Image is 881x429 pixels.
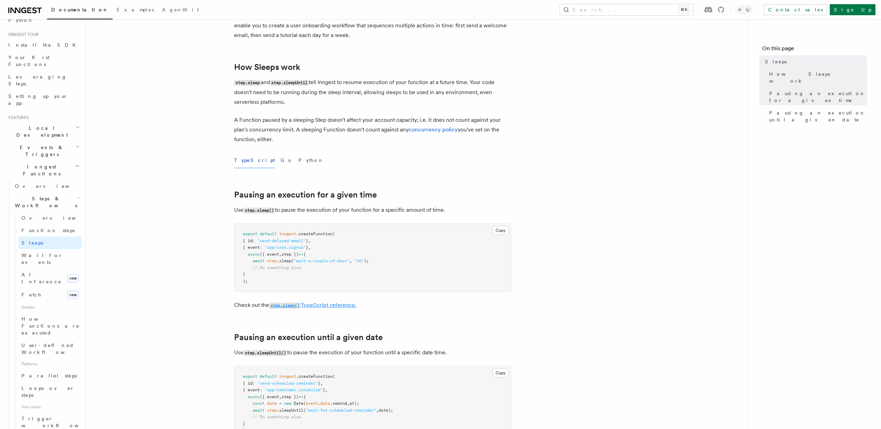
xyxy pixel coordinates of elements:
[294,258,349,263] span: "wait-a-couple-of-days"
[19,288,81,302] a: Fetchnew
[762,55,867,68] a: Sleeps
[409,126,458,133] a: concurrency policy
[234,77,511,107] p: and tell Inngest to resume execution of your function at a future time. Your code doesn't need to...
[234,190,377,200] a: Pausing an execution for a given time
[252,401,265,406] span: const
[234,332,383,342] a: Pausing an execution until a given date
[113,2,158,19] a: Examples
[270,80,309,86] code: step.sleepUntil
[764,4,827,15] a: Contact sales
[19,212,81,224] a: Overview
[19,358,81,369] span: Patterns
[162,7,199,12] span: AgentKit
[364,258,369,263] span: );
[8,42,80,48] span: Install the SDK
[766,68,867,87] a: How Sleeps work
[279,252,282,257] span: ,
[248,252,260,257] span: async
[19,382,81,401] a: Loops over steps
[6,51,81,71] a: Your first Functions
[325,387,328,392] span: ,
[243,272,245,277] span: }
[299,252,303,257] span: =>
[12,192,81,212] button: Steps & Workflows
[6,115,29,120] span: Features
[234,115,511,144] p: A Function paused by a sleeping Step doesn't affect your account capacity; i.e. it does not count...
[296,231,332,236] span: .createFunction
[318,401,320,406] span: .
[19,313,81,339] a: How Functions are executed
[19,249,81,268] a: Wait for events
[299,153,324,168] button: Python
[19,237,81,249] a: Sleeps
[248,394,260,399] span: async
[349,258,352,263] span: ,
[376,408,379,413] span: ,
[291,258,294,263] span: (
[267,258,277,263] span: step
[354,258,364,263] span: "2d"
[257,238,306,243] span: "send-delayed-email"
[21,272,62,284] span: AI Inference
[19,268,81,288] a: AI Inferencenew
[117,7,154,12] span: Examples
[265,245,306,250] span: "app/user.signup"
[303,408,306,413] span: (
[492,368,509,377] button: Copy
[769,109,867,123] span: Pausing an execution until a given date
[282,252,299,257] span: step })
[21,343,84,355] span: User-defined Workflows
[769,71,867,84] span: How Sleeps work
[15,183,86,189] span: Overview
[279,401,282,406] span: =
[19,224,81,237] a: Function steps
[6,144,75,158] span: Events & Triggers
[299,394,303,399] span: =>
[260,374,277,379] span: default
[279,231,296,236] span: inngest
[830,4,875,15] a: Sign Up
[243,208,275,213] code: step.sleep()
[234,348,511,358] p: Use to pause the execution of your function until a specific date time.
[765,58,787,65] span: Sleeps
[243,245,260,250] span: { event
[303,394,306,399] span: {
[234,300,511,310] p: Check out the
[234,62,300,72] a: How Sleeps work
[303,401,306,406] span: (
[51,7,108,12] span: Documentation
[284,401,291,406] span: new
[379,408,393,413] span: date);
[21,373,77,378] span: Parallel steps
[766,107,867,126] a: Pausing an execution until a given date
[19,401,81,412] span: Use cases
[12,195,77,209] span: Steps & Workflows
[158,2,203,19] a: AgentKit
[8,55,50,67] span: Your first Functions
[21,316,80,336] span: How Functions are executed
[330,401,359,406] span: .remind_at);
[6,141,81,161] button: Events & Triggers
[277,408,303,413] span: .sleepUntil
[282,394,299,399] span: step })
[6,71,81,90] a: Leveraging Steps
[260,252,279,257] span: ({ event
[766,87,867,107] a: Pausing an execution for a given time
[234,153,275,168] button: TypeScript
[67,291,79,299] span: new
[260,394,279,399] span: ({ event
[6,122,81,141] button: Local Development
[736,6,752,14] button: Toggle dark mode
[267,408,277,413] span: step
[257,381,318,386] span: "send-scheduled-reminder"
[296,374,332,379] span: .createFunction
[6,163,75,177] span: Inngest Functions
[679,6,689,13] kbd: ⌘K
[8,93,68,106] span: Setting up your app
[6,125,75,138] span: Local Development
[560,4,693,15] button: Search...⌘K
[21,240,43,246] span: Sleeps
[21,228,75,233] span: Function steps
[306,238,308,243] span: }
[332,231,335,236] span: (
